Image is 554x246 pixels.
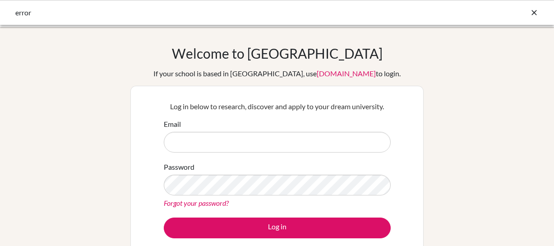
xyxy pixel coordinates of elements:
[164,119,181,130] label: Email
[15,7,403,18] div: error
[317,69,376,78] a: [DOMAIN_NAME]
[153,68,401,79] div: If your school is based in [GEOGRAPHIC_DATA], use to login.
[164,162,194,172] label: Password
[164,199,229,207] a: Forgot your password?
[172,45,383,61] h1: Welcome to [GEOGRAPHIC_DATA]
[164,218,391,238] button: Log in
[164,101,391,112] p: Log in below to research, discover and apply to your dream university.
